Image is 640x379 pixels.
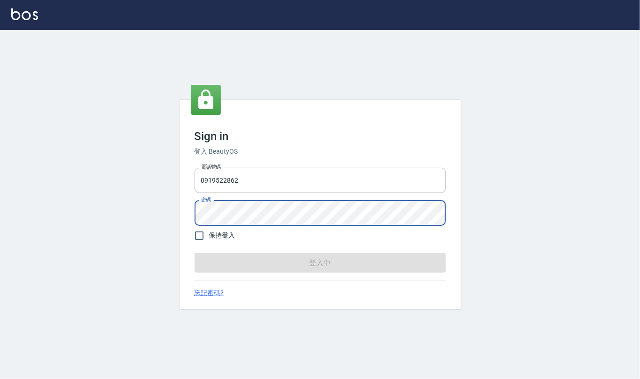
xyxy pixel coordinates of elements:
[11,8,38,20] img: Logo
[195,147,446,156] h6: 登入 BeautyOS
[201,196,211,203] label: 密碼
[201,163,221,171] label: 電話號碼
[195,130,446,143] h3: Sign in
[195,288,224,298] a: 忘記密碼?
[209,230,235,240] span: 保持登入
